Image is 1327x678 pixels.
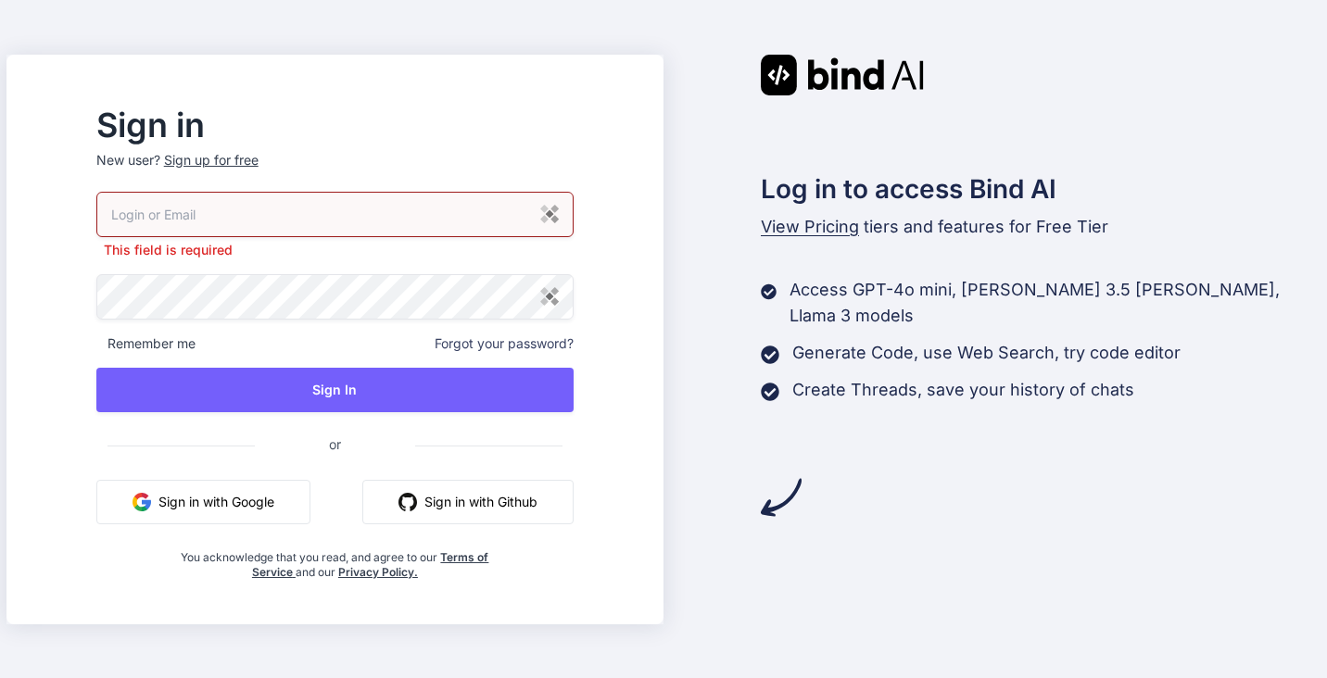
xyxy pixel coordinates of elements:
span: Remember me [96,334,196,353]
a: Terms of Service [252,550,489,579]
img: Sticky Password [540,205,559,223]
p: tiers and features for Free Tier [761,214,1321,240]
p: This field is required [96,241,574,259]
p: Generate Code, use Web Search, try code editor [792,340,1181,366]
span: or [255,421,415,467]
img: Bind AI logo [761,55,924,95]
p: Access GPT-4o mini, [PERSON_NAME] 3.5 [PERSON_NAME], Llama 3 models [790,277,1321,329]
img: Sticky Password [540,287,559,306]
img: arrow [761,477,802,518]
div: Sign up for free [164,151,259,169]
a: Privacy Policy. [338,565,418,579]
h2: Log in to access Bind AI [761,169,1321,208]
img: google [133,493,151,511]
h2: Sign in [96,110,574,140]
button: Sign in with Github [362,480,574,524]
span: Forgot your password? [435,334,574,353]
div: You acknowledge that you read, and agree to our and our [176,539,495,580]
button: Sign In [96,368,574,412]
button: Sign in with Google [96,480,310,524]
p: New user? [96,151,574,192]
p: Create Threads, save your history of chats [792,377,1134,403]
span: View Pricing [761,217,859,236]
img: github [398,493,417,511]
input: Login or Email [96,192,574,237]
